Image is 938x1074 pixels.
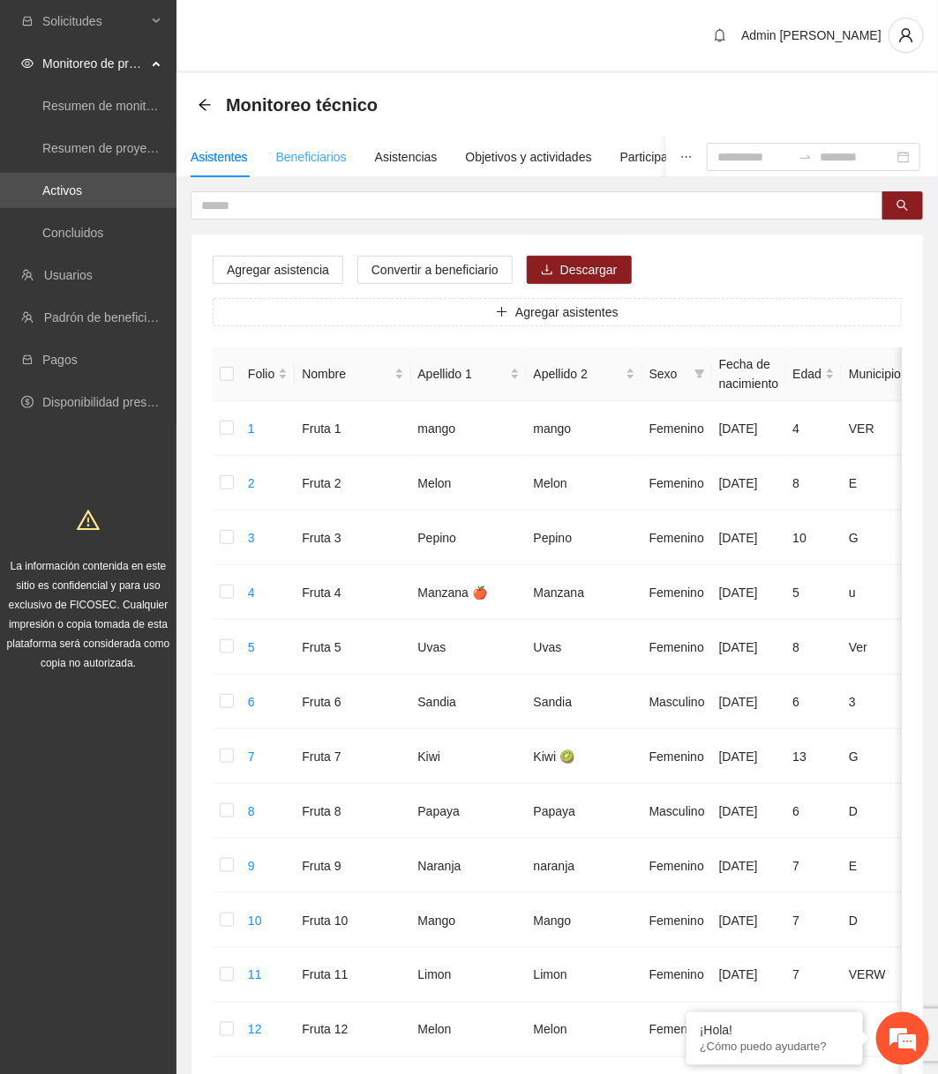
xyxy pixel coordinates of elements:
a: 11 [248,968,262,982]
td: 4 [786,401,843,456]
div: Beneficiarios [276,147,347,167]
td: [DATE] [712,456,786,511]
span: search [897,199,909,213]
td: Papaya [527,784,642,839]
td: Femenino [642,948,712,1003]
th: Folio [241,347,295,401]
td: Femenino [642,456,712,511]
span: bell [707,28,733,42]
td: Papaya [411,784,527,839]
td: Fruta 5 [295,620,410,675]
td: Femenino [642,1003,712,1057]
td: Melon [411,456,527,511]
td: Masculino [642,675,712,729]
span: download [541,264,553,278]
a: Pagos [42,353,78,367]
a: Activos [42,183,82,198]
button: search [882,191,923,220]
td: Fruta 8 [295,784,410,839]
div: Asistencias [375,147,438,167]
td: Sandia [411,675,527,729]
td: Masculino [642,784,712,839]
td: Fruta 3 [295,511,410,565]
button: user [889,18,924,53]
td: [DATE] [712,401,786,456]
td: Naranja [411,839,527,893]
td: 13 [786,729,843,784]
span: inbox [21,15,34,27]
td: naranja [527,839,642,893]
span: Monitoreo de proyectos [42,46,146,81]
th: Apellido 2 [527,347,642,401]
span: Folio [248,364,274,384]
span: filter [691,361,709,387]
a: 4 [248,585,255,600]
td: Pepino [527,511,642,565]
button: downloadDescargar [527,256,632,284]
td: Fruta 9 [295,839,410,893]
span: Solicitudes [42,4,146,39]
p: ¿Cómo puedo ayudarte? [700,1040,850,1054]
td: Femenino [642,839,712,893]
span: La información contenida en este sitio es confidencial y para uso exclusivo de FICOSEC. Cualquier... [7,560,170,669]
td: Limon [411,948,527,1003]
td: [DATE] [712,839,786,893]
a: 2 [248,476,255,490]
td: Uvas [411,620,527,675]
div: ¡Hola! [700,1024,850,1038]
span: Apellido 2 [534,364,622,384]
span: Monitoreo técnico [226,91,378,119]
td: 10 [786,511,843,565]
td: 7 [786,839,843,893]
td: Femenino [642,565,712,620]
td: Fruta 10 [295,893,410,948]
a: 5 [248,640,255,654]
div: Objetivos y actividades [466,147,592,167]
td: [DATE] [712,675,786,729]
td: [DATE] [712,948,786,1003]
td: Kiwi 🥝 [527,729,642,784]
button: Agregar asistencia [213,256,343,284]
td: [DATE] [712,729,786,784]
span: Descargar [560,260,618,280]
span: Admin [PERSON_NAME] [741,28,882,42]
a: 9 [248,859,255,873]
td: 7 [786,948,843,1003]
a: Resumen de monitoreo [42,99,171,113]
td: Fruta 7 [295,729,410,784]
span: eye [21,57,34,70]
a: Padrón de beneficiarios [44,310,174,324]
td: Kiwi [411,729,527,784]
td: 6 [786,1003,843,1057]
span: to [799,150,813,164]
button: plusAgregar asistentes [213,298,902,326]
div: Asistentes [191,147,248,167]
a: 3 [248,531,255,545]
span: warning [77,509,100,532]
a: Concluidos [42,226,103,240]
td: Femenino [642,729,712,784]
a: 8 [248,804,255,818]
td: Melon [411,1003,527,1057]
span: Apellido 1 [418,364,507,384]
span: filter [694,369,705,379]
button: bell [706,21,734,49]
td: Fruta 2 [295,456,410,511]
span: Municipio [849,364,901,384]
td: mango [527,401,642,456]
td: Limon [527,948,642,1003]
a: 6 [248,695,255,709]
td: 5 [786,565,843,620]
span: arrow-left [198,98,212,112]
td: Melon [527,1003,642,1057]
span: Sexo [649,364,687,384]
td: [DATE] [712,893,786,948]
td: Melon [527,456,642,511]
td: Fruta 6 [295,675,410,729]
td: Fruta 12 [295,1003,410,1057]
td: Femenino [642,893,712,948]
td: [DATE] [712,565,786,620]
td: Manzana 🍎 [411,565,527,620]
th: Apellido 1 [411,347,527,401]
td: Mango [411,893,527,948]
